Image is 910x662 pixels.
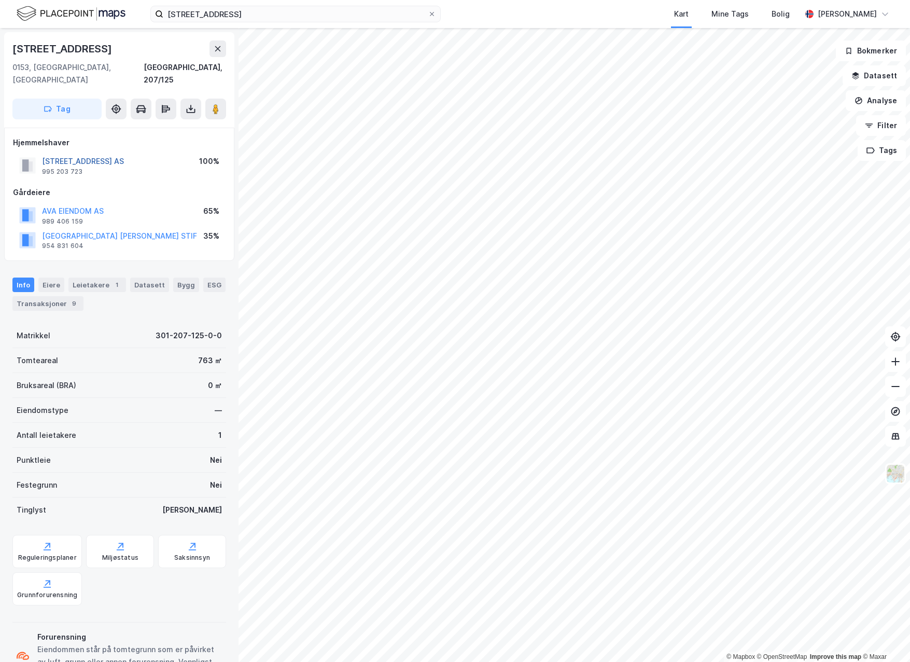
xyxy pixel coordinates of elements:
div: Tinglyst [17,504,46,516]
div: Grunnforurensning [17,591,77,599]
div: [GEOGRAPHIC_DATA], 207/125 [144,61,226,86]
div: [PERSON_NAME] [818,8,877,20]
div: — [215,404,222,417]
div: [STREET_ADDRESS] [12,40,114,57]
div: Miljøstatus [102,554,138,562]
a: Mapbox [726,653,755,660]
div: Nei [210,479,222,491]
input: Søk på adresse, matrikkel, gårdeiere, leietakere eller personer [163,6,428,22]
div: Saksinnsyn [174,554,210,562]
div: Bruksareal (BRA) [17,379,76,392]
div: 1 [218,429,222,442]
a: OpenStreetMap [757,653,807,660]
div: Eiere [38,278,64,292]
div: Reguleringsplaner [18,554,77,562]
div: 989 406 159 [42,217,83,226]
div: 0 ㎡ [208,379,222,392]
div: Leietakere [68,278,126,292]
button: Bokmerker [836,40,906,61]
div: Datasett [130,278,169,292]
div: Hjemmelshaver [13,136,226,149]
div: Bolig [772,8,790,20]
div: 0153, [GEOGRAPHIC_DATA], [GEOGRAPHIC_DATA] [12,61,144,86]
div: 65% [203,205,219,217]
div: 763 ㎡ [198,354,222,367]
button: Tags [858,140,906,161]
img: logo.f888ab2527a4732fd821a326f86c7f29.svg [17,5,125,23]
div: Tomteareal [17,354,58,367]
div: Kontrollprogram for chat [858,612,910,662]
div: Kart [674,8,689,20]
div: Matrikkel [17,329,50,342]
div: Transaksjoner [12,296,83,311]
div: 9 [69,298,79,309]
div: 995 203 723 [42,168,82,176]
div: Nei [210,454,222,466]
div: Gårdeiere [13,186,226,199]
div: 100% [199,155,219,168]
button: Analyse [846,90,906,111]
div: Info [12,278,34,292]
div: 301-207-125-0-0 [156,329,222,342]
div: [PERSON_NAME] [162,504,222,516]
div: Punktleie [17,454,51,466]
div: Festegrunn [17,479,57,491]
img: Z [886,464,905,484]
a: Improve this map [810,653,861,660]
div: 1 [111,280,122,290]
div: 954 831 604 [42,242,83,250]
iframe: Chat Widget [858,612,910,662]
button: Tag [12,99,102,119]
div: Antall leietakere [17,429,76,442]
div: Mine Tags [711,8,749,20]
div: ESG [203,278,226,292]
div: Eiendomstype [17,404,68,417]
button: Datasett [843,65,906,86]
button: Filter [856,115,906,136]
div: Forurensning [37,631,222,643]
div: 35% [203,230,219,242]
div: Bygg [173,278,199,292]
